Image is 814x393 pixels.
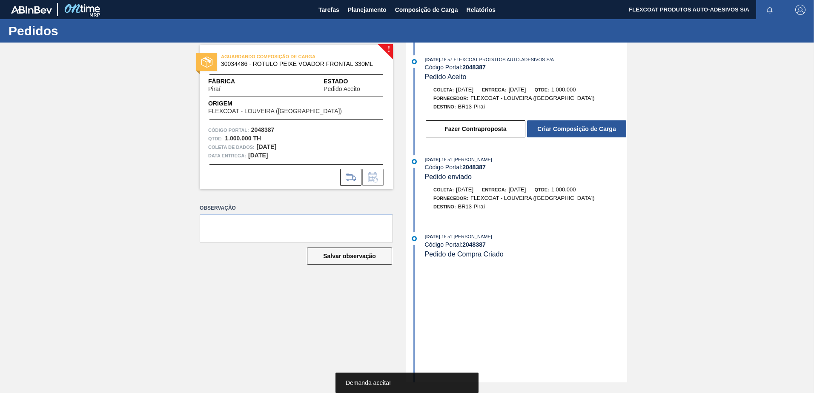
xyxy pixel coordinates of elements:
font: Código Portal: [208,128,249,133]
span: Composição de Carga [395,5,458,15]
img: atual [412,59,417,64]
div: Código Portal: [425,64,627,71]
span: : [PERSON_NAME] [452,157,492,162]
span: 1.000,000 [551,186,576,193]
span: - 16:51 [440,234,452,239]
div: Informar alteração no pedido [362,169,384,186]
span: [DATE] [456,186,473,193]
button: Notificações [756,4,783,16]
div: Ir para Composição de Carga [340,169,361,186]
label: Observação [200,202,393,214]
div: Código Portal: [425,241,627,248]
span: Tarefas [318,5,339,15]
span: - 16:51 [440,157,452,162]
span: Relatórios [467,5,496,15]
span: Qtde: [534,87,549,92]
img: atual [412,159,417,164]
span: Pedido Aceito [324,86,360,92]
span: Fornecedor: [433,196,468,201]
span: Coleta: [433,87,454,92]
span: Destino: [433,104,456,109]
span: Pedido enviado [425,173,472,180]
img: atual [412,236,417,241]
strong: 1.000.000 TH [225,135,261,142]
span: BR13-Piraí [458,203,485,210]
span: [DATE] [425,157,440,162]
span: [DATE] [456,86,473,93]
span: [DATE] [425,57,440,62]
button: Fazer Contraproposta [426,120,525,137]
span: Fornecedor: [433,96,468,101]
span: Entrega: [482,87,506,92]
span: 30034486 - ROTULO FRONT FLYING FISH 330ML [221,61,375,67]
span: Qtde: [534,187,549,192]
span: Origem [208,99,366,108]
span: FLEXCOAT - LOUVEIRA ([GEOGRAPHIC_DATA]) [470,195,595,201]
h1: Pedidos [9,26,160,36]
img: Logout [795,5,805,15]
strong: 2048387 [251,126,275,133]
span: [DATE] [508,186,526,193]
strong: [DATE] [257,143,276,150]
span: - 16:57 [440,57,452,62]
span: Coleta de dados: [208,143,255,151]
span: Fábrica [208,77,247,86]
button: Salvar observação [307,248,392,265]
span: BR13-Piraí [458,103,485,110]
span: Demanda aceita! [346,379,391,386]
span: Pedido Aceito [425,73,467,80]
strong: 2048387 [462,64,486,71]
button: Criar Composição de Carga [527,120,626,137]
span: Estado [324,77,384,86]
strong: 2048387 [462,164,486,171]
span: 1.000,000 [551,86,576,93]
span: Entrega: [482,187,506,192]
span: Piraí [208,86,221,92]
span: Destino: [433,204,456,209]
span: FLEXCOAT - LOUVEIRA ([GEOGRAPHIC_DATA]) [470,95,595,101]
span: AGUARDANDO COMPOSIÇÃO DE CARGA [221,52,340,61]
span: [DATE] [425,234,440,239]
span: Pedido de Compra Criado [425,251,504,258]
span: Coleta: [433,187,454,192]
span: : [PERSON_NAME] [452,234,492,239]
strong: 2048387 [462,241,486,248]
span: FLEXCOAT - LOUVEIRA ([GEOGRAPHIC_DATA]) [208,108,342,114]
span: Planejamento [348,5,387,15]
strong: [DATE] [248,152,268,159]
span: : FLEXCOAT PRODUTOS AUTO-ADESIVOS S/A [452,57,554,62]
img: estado [201,57,212,68]
span: Data entrega: [208,151,246,160]
img: TNhmsLtSVTkK8tSr43FrP2fwEKptu5GPRR3wAAAABJRU5ErkJggg== [11,6,52,14]
span: [DATE] [508,86,526,93]
div: Código Portal: [425,164,627,171]
span: Qtde : [208,134,223,143]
